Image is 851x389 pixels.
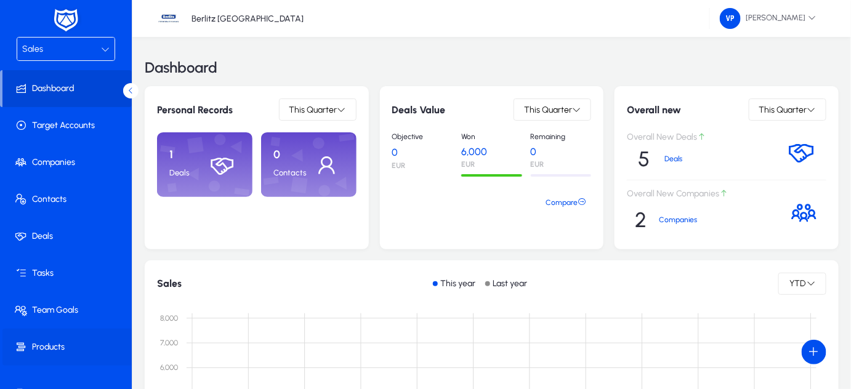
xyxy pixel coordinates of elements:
[392,161,453,170] p: EUR
[531,132,592,141] p: Remaining
[749,98,826,121] button: This Quarter
[169,148,204,162] p: 1
[157,104,233,116] h6: Personal Records
[461,160,522,169] p: EUR
[2,292,134,329] a: Team Goals
[157,278,182,289] h1: Sales
[2,144,134,181] a: Companies
[50,7,81,33] img: white-logo.png
[541,191,591,214] button: Compare
[2,218,134,255] a: Deals
[22,44,43,54] span: Sales
[720,8,817,29] span: [PERSON_NAME]
[720,8,741,29] img: 174.png
[627,132,772,143] p: Overall New Deals
[2,341,134,353] span: Products
[514,98,591,121] button: This Quarter
[493,278,527,289] p: Last year
[531,146,592,158] p: 0
[2,304,134,316] span: Team Goals
[524,105,572,115] span: This Quarter
[2,193,134,206] span: Contacts
[627,104,681,116] h6: Overall new
[546,193,586,212] span: Compare
[789,278,807,289] span: YTD
[2,329,134,366] a: Products
[273,148,309,162] p: 0
[635,207,647,233] p: 2
[2,156,134,169] span: Companies
[710,7,826,30] button: [PERSON_NAME]
[2,230,134,243] span: Deals
[145,60,217,75] h3: Dashboard
[279,98,357,121] button: This Quarter
[2,181,134,218] a: Contacts
[392,146,453,159] p: 0
[289,105,337,115] span: This Quarter
[759,105,807,115] span: This Quarter
[440,278,475,289] p: This year
[2,107,134,144] a: Target Accounts
[160,363,178,372] text: 6,000
[638,146,650,172] p: 5
[392,104,446,116] h6: Deals Value
[192,14,304,24] p: Berlitz [GEOGRAPHIC_DATA]
[273,168,309,178] p: Contacts
[160,314,178,323] text: 8,000
[659,215,714,224] p: Companies
[531,160,592,169] p: EUR
[778,273,826,295] button: YTD
[169,168,204,178] p: Deals
[160,339,178,347] text: 7,000
[2,267,134,279] span: Tasks
[2,119,134,132] span: Target Accounts
[461,132,522,141] p: Won
[157,7,180,30] img: 37.jpg
[2,82,132,95] span: Dashboard
[664,154,704,163] p: Deals
[2,255,134,292] a: Tasks
[461,146,522,158] p: 6,000
[392,132,453,142] p: Objective
[627,189,778,199] p: Overall New Companies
